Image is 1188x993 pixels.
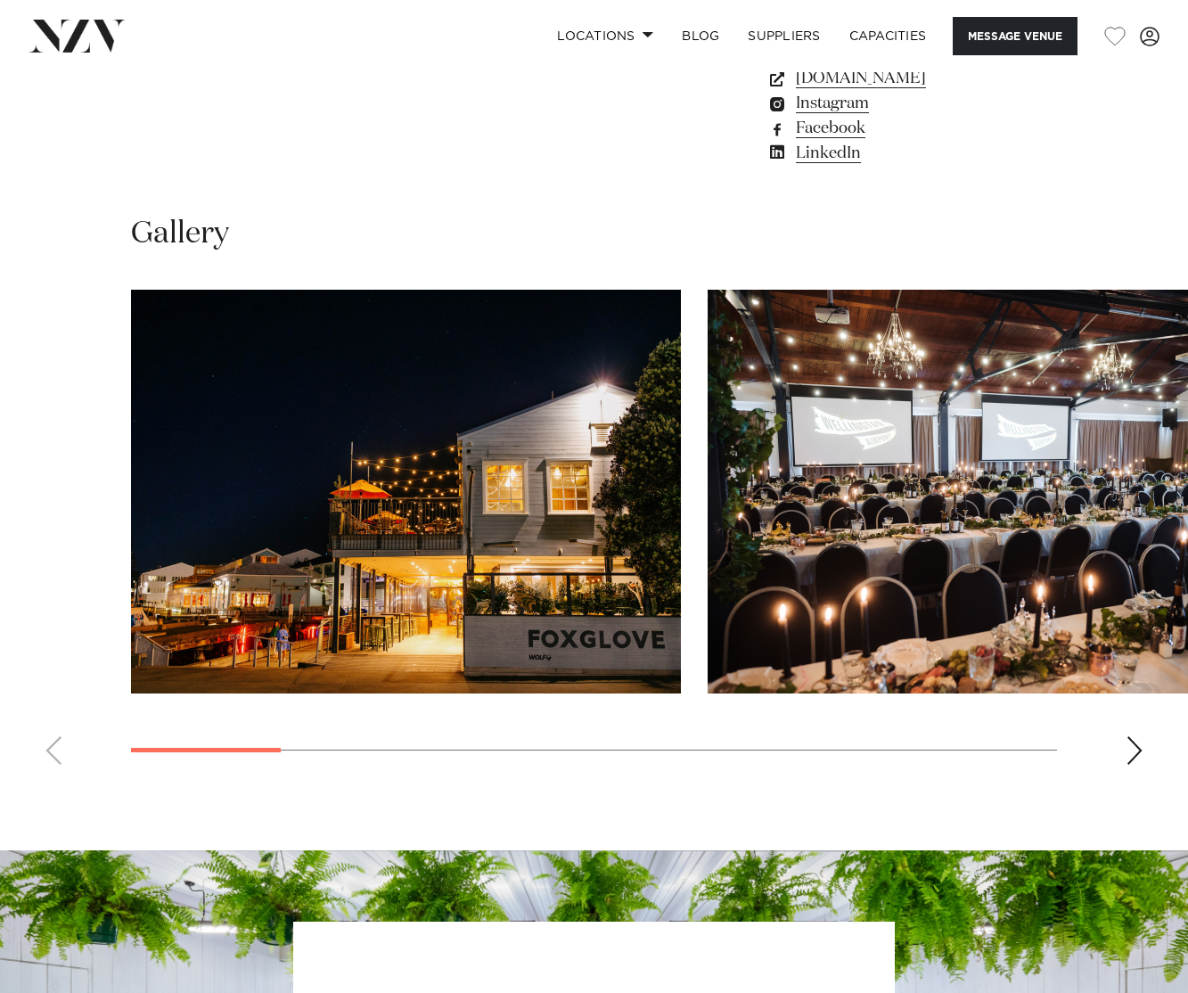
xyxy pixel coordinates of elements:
[668,17,733,55] a: BLOG
[766,141,1057,166] a: LinkedIn
[543,17,668,55] a: Locations
[835,17,941,55] a: Capacities
[766,91,1057,116] a: Instagram
[766,116,1057,141] a: Facebook
[29,20,126,52] img: nzv-logo.png
[131,214,229,254] h2: Gallery
[766,66,1057,91] a: [DOMAIN_NAME]
[131,290,681,693] swiper-slide: 1 / 10
[953,17,1077,55] button: Message Venue
[733,17,834,55] a: SUPPLIERS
